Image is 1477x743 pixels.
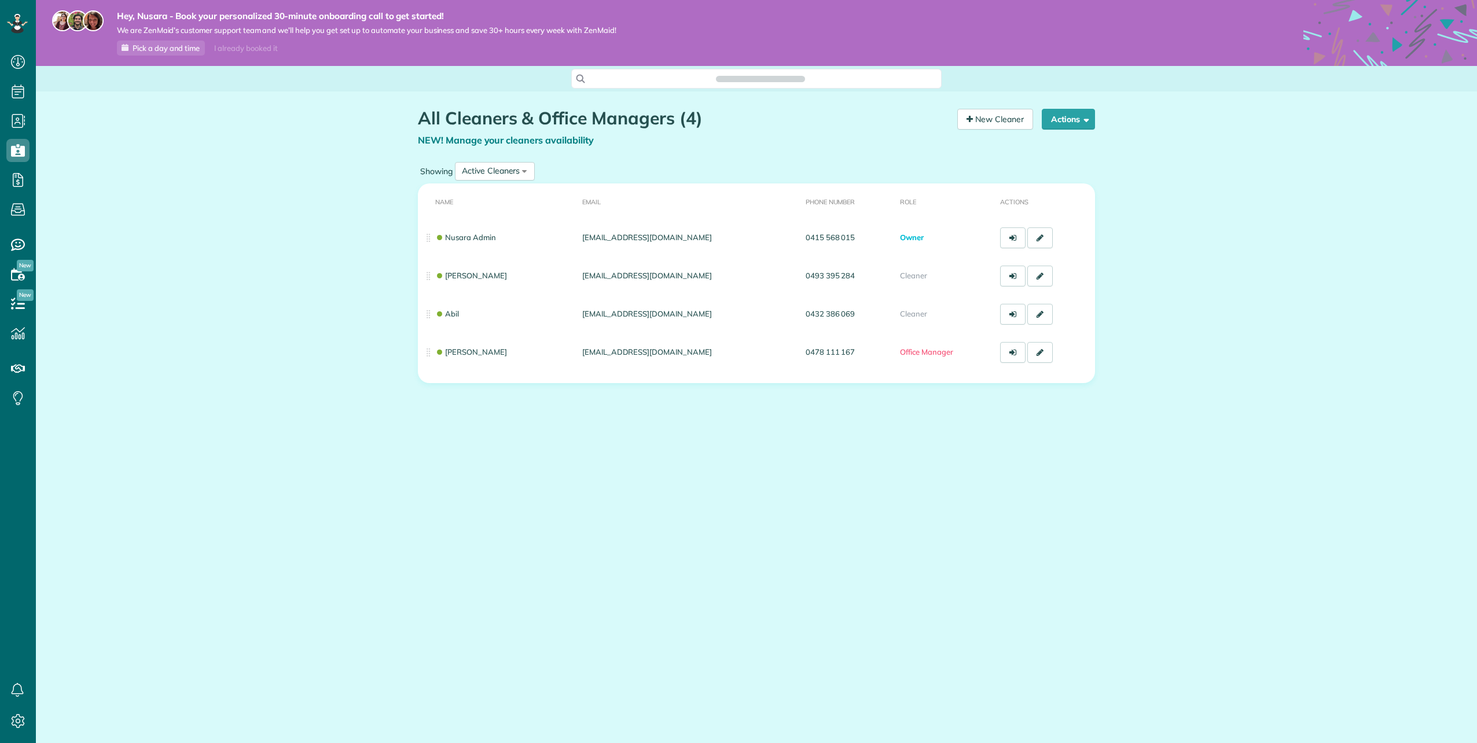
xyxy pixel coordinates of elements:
a: 0493 395 284 [806,271,855,280]
button: Actions [1042,109,1095,130]
span: We are ZenMaid’s customer support team and we’ll help you get set up to automate your business an... [117,25,616,35]
a: Nusara Admin [435,233,496,242]
span: New [17,289,34,301]
th: Email [578,183,801,219]
td: [EMAIL_ADDRESS][DOMAIN_NAME] [578,295,801,333]
strong: Hey, Nusara - Book your personalized 30-minute onboarding call to get started! [117,10,616,22]
span: Pick a day and time [133,43,200,53]
a: 0478 111 167 [806,347,855,356]
img: maria-72a9807cf96188c08ef61303f053569d2e2a8a1cde33d635c8a3ac13582a053d.jpg [52,10,73,31]
a: [PERSON_NAME] [435,347,507,356]
th: Name [418,183,578,219]
span: New [17,260,34,271]
span: Owner [900,233,924,242]
a: 0432 386 069 [806,309,855,318]
a: Pick a day and time [117,41,205,56]
a: 0415 568 015 [806,233,855,242]
td: [EMAIL_ADDRESS][DOMAIN_NAME] [578,219,801,257]
label: Showing [418,165,455,177]
span: Cleaner [900,309,927,318]
a: New Cleaner [957,109,1033,130]
span: Cleaner [900,271,927,280]
th: Phone number [801,183,895,219]
th: Actions [995,183,1095,219]
td: [EMAIL_ADDRESS][DOMAIN_NAME] [578,257,801,295]
span: Office Manager [900,347,953,356]
td: [EMAIL_ADDRESS][DOMAIN_NAME] [578,333,801,371]
div: I already booked it [207,41,284,56]
h1: All Cleaners & Office Managers (4) [418,109,949,128]
a: [PERSON_NAME] [435,271,507,280]
th: Role [895,183,995,219]
span: Search ZenMaid… [728,73,793,84]
img: jorge-587dff0eeaa6aab1f244e6dc62b8924c3b6ad411094392a53c71c6c4a576187d.jpg [67,10,88,31]
a: Abil [435,309,459,318]
img: michelle-19f622bdf1676172e81f8f8fba1fb50e276960ebfe0243fe18214015130c80e4.jpg [83,10,104,31]
div: Active Cleaners [462,165,520,177]
a: NEW! Manage your cleaners availability [418,134,594,146]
